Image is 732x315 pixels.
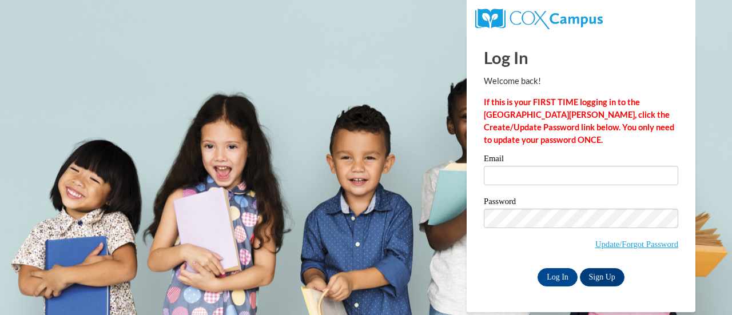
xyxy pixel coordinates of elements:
label: Password [484,197,678,209]
h1: Log In [484,46,678,69]
a: Update/Forgot Password [595,240,678,249]
label: Email [484,154,678,166]
strong: If this is your FIRST TIME logging in to the [GEOGRAPHIC_DATA][PERSON_NAME], click the Create/Upd... [484,97,674,145]
a: COX Campus [475,13,603,23]
img: COX Campus [475,9,603,29]
p: Welcome back! [484,75,678,87]
a: Sign Up [580,268,624,286]
input: Log In [538,268,578,286]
